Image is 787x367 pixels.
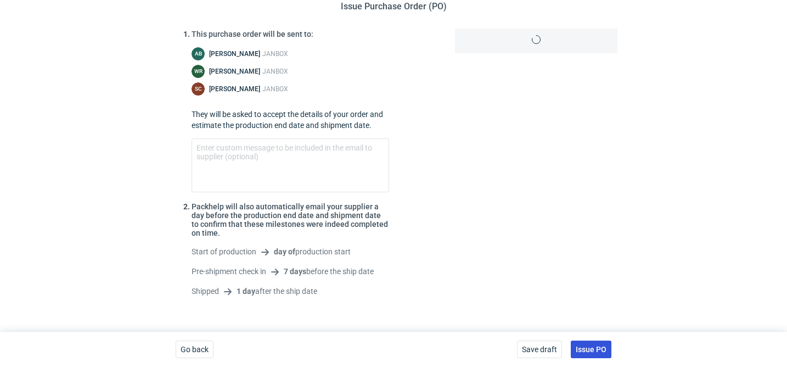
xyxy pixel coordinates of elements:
button: Issue PO [571,341,611,358]
h3: This purchase order will be sent to: [192,30,389,38]
span: after the ship date [237,287,317,296]
span: Save draft [522,346,557,353]
figcaption: WR [192,65,205,78]
li: Pre-shipment check in [192,266,389,277]
p: [PERSON_NAME] [209,85,260,93]
div: JANBOX [262,67,288,76]
span: production start [274,247,351,256]
h3: Packhelp will also automatically email your supplier a day before the production end date and shi... [192,202,389,237]
span: before the ship date [284,267,374,276]
strong: 7 days [284,267,306,276]
button: Go back [176,341,213,358]
div: Weronika Rzeszótko [192,65,205,78]
figcaption: SC [192,82,205,96]
div: JANBOX [262,85,288,93]
p: [PERSON_NAME] [209,49,260,58]
li: Start of production [192,246,389,257]
strong: 1 day [237,287,255,296]
div: Adam Białas [192,47,205,60]
div: JANBOX [262,49,288,58]
div: Sylwia Cichórz [192,82,205,96]
figcaption: AB [192,47,205,60]
p: [PERSON_NAME] [209,67,260,76]
p: They will be asked to accept the details of your order and estimate the production end date and s... [192,109,389,131]
span: Go back [181,346,209,353]
li: Shipped [192,286,389,297]
button: Save draft [517,341,562,358]
span: Issue PO [576,346,606,353]
strong: day of [274,247,295,256]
